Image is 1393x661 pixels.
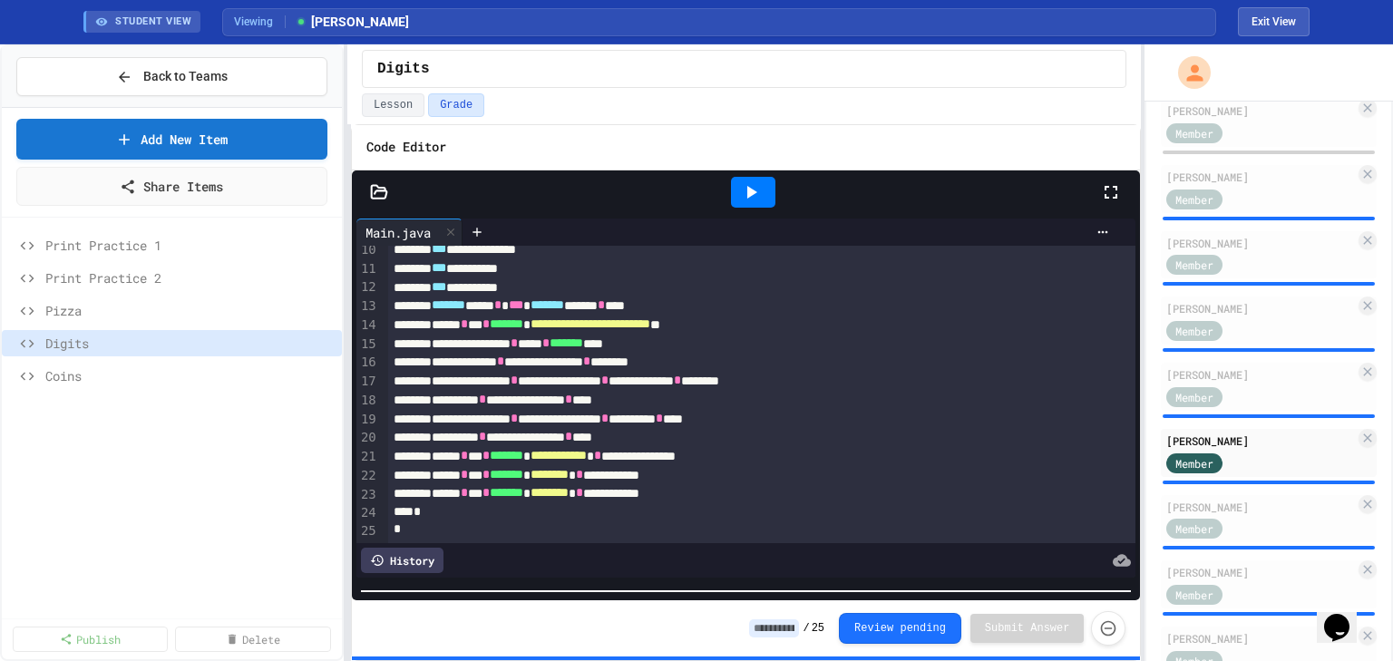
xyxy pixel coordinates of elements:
div: Main.java [356,223,440,242]
span: Back to Teams [143,67,228,86]
span: Member [1175,323,1213,339]
a: Delete [175,627,330,652]
button: Grade [428,93,484,117]
span: Coins [45,366,335,385]
span: Digits [45,334,335,353]
div: 24 [356,504,379,522]
div: 21 [356,448,379,467]
div: [PERSON_NAME] [1166,366,1355,383]
iframe: chat widget [1317,588,1375,643]
span: 25 [812,621,824,636]
div: [PERSON_NAME] [1166,300,1355,316]
div: 16 [356,354,379,373]
button: Force resubmission of student's answer (Admin only) [1091,611,1125,646]
div: My Account [1159,52,1215,93]
span: Member [1175,587,1213,603]
span: Member [1175,389,1213,405]
span: Member [1175,257,1213,273]
div: [PERSON_NAME] [1166,630,1355,646]
div: 20 [356,429,379,448]
a: Add New Item [16,119,327,160]
div: [PERSON_NAME] [1166,433,1355,449]
button: Lesson [362,93,424,117]
div: 12 [356,278,379,297]
div: [PERSON_NAME] [1166,169,1355,185]
div: 14 [356,316,379,335]
span: [PERSON_NAME] [295,13,409,32]
div: 25 [356,522,379,540]
div: 19 [356,411,379,430]
button: Exit student view [1238,7,1310,36]
span: Member [1175,520,1213,537]
span: Pizza [45,301,335,320]
div: 15 [356,335,379,355]
div: 17 [356,373,379,392]
div: 22 [356,467,379,486]
span: Digits [377,58,430,80]
span: Member [1175,125,1213,141]
span: Member [1175,455,1213,471]
span: Print Practice 1 [45,236,335,255]
a: Share Items [16,167,327,206]
div: 18 [356,392,379,411]
div: 13 [356,297,379,316]
span: Submit Answer [985,621,1070,636]
div: [PERSON_NAME] [1166,564,1355,580]
div: History [361,548,443,573]
button: Submit Answer [970,614,1085,643]
span: Viewing [234,14,286,30]
span: Print Practice 2 [45,268,335,287]
div: 10 [356,241,379,260]
button: Review pending [839,613,961,644]
div: [PERSON_NAME] [1166,102,1355,119]
span: STUDENT VIEW [115,15,191,30]
div: [PERSON_NAME] [1166,235,1355,251]
div: 11 [356,260,379,279]
div: 23 [356,486,379,505]
a: Publish [13,627,168,652]
span: Member [1175,191,1213,208]
div: Main.java [356,219,463,246]
span: / [803,621,809,636]
button: Back to Teams [16,57,327,96]
h6: Code Editor [366,136,446,159]
div: [PERSON_NAME] [1166,499,1355,515]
